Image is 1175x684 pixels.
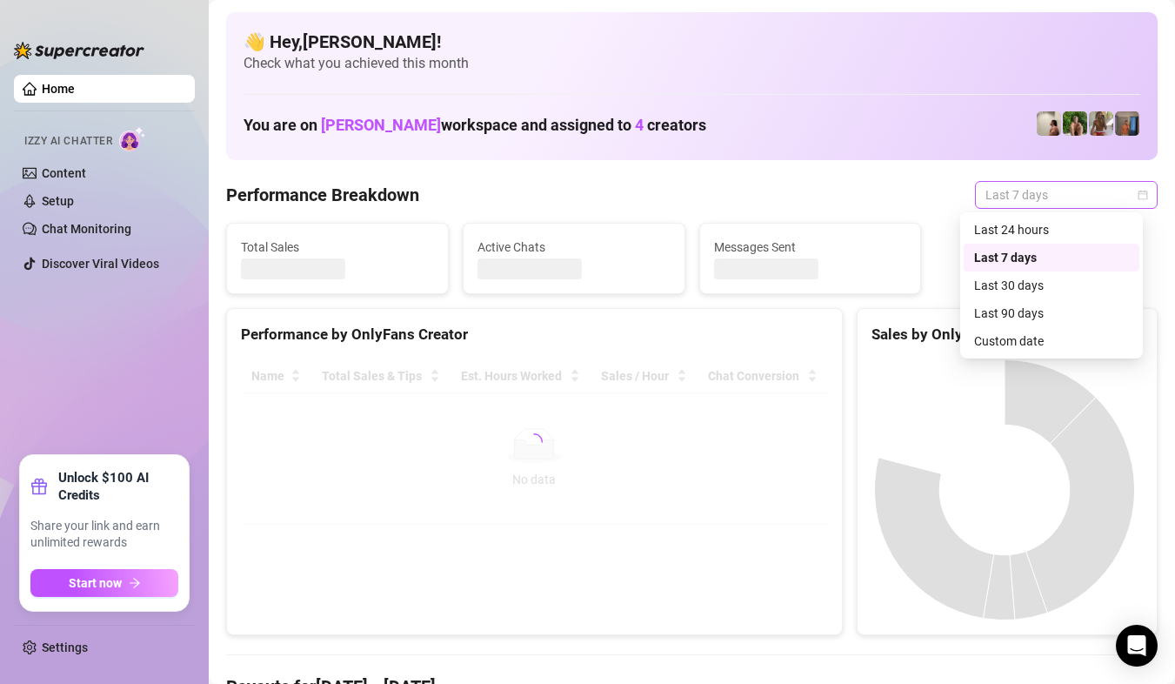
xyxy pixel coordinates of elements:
[985,182,1147,208] span: Last 7 days
[974,276,1129,295] div: Last 30 days
[974,248,1129,267] div: Last 7 days
[30,518,178,552] span: Share your link and earn unlimited rewards
[321,116,441,134] span: [PERSON_NAME]
[964,272,1139,299] div: Last 30 days
[964,299,1139,327] div: Last 90 days
[1089,111,1113,136] img: Nathaniel
[1116,625,1158,667] div: Open Intercom Messenger
[226,183,419,207] h4: Performance Breakdown
[129,577,141,589] span: arrow-right
[1138,190,1148,200] span: calendar
[244,116,706,135] h1: You are on workspace and assigned to creators
[42,640,88,654] a: Settings
[69,576,122,590] span: Start now
[524,431,545,453] span: loading
[477,238,671,257] span: Active Chats
[119,126,146,151] img: AI Chatter
[964,216,1139,244] div: Last 24 hours
[30,569,178,597] button: Start nowarrow-right
[241,323,828,346] div: Performance by OnlyFans Creator
[974,304,1129,323] div: Last 90 days
[1063,111,1087,136] img: Nathaniel
[58,469,178,504] strong: Unlock $100 AI Credits
[42,194,74,208] a: Setup
[14,42,144,59] img: logo-BBDzfeDw.svg
[42,257,159,271] a: Discover Viral Videos
[974,332,1129,351] div: Custom date
[244,30,1140,54] h4: 👋 Hey, [PERSON_NAME] !
[42,82,75,96] a: Home
[1037,111,1061,136] img: Ralphy
[1115,111,1139,136] img: Wayne
[964,327,1139,355] div: Custom date
[244,54,1140,73] span: Check what you achieved this month
[30,478,48,495] span: gift
[42,166,86,180] a: Content
[974,220,1129,239] div: Last 24 hours
[964,244,1139,272] div: Last 7 days
[241,238,434,257] span: Total Sales
[42,222,131,236] a: Chat Monitoring
[24,133,112,150] span: Izzy AI Chatter
[635,116,644,134] span: 4
[871,323,1143,346] div: Sales by OnlyFans Creator
[714,238,907,257] span: Messages Sent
